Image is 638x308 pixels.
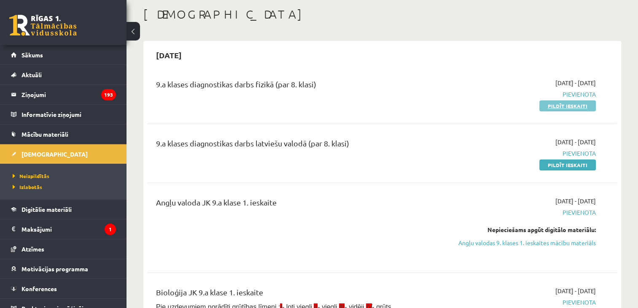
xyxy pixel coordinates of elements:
[458,149,596,158] span: Pievienota
[143,7,621,22] h1: [DEMOGRAPHIC_DATA]
[9,15,77,36] a: Rīgas 1. Tālmācības vidusskola
[22,150,88,158] span: [DEMOGRAPHIC_DATA]
[11,219,116,239] a: Maksājumi1
[22,219,116,239] legend: Maksājumi
[555,78,596,87] span: [DATE] - [DATE]
[156,286,445,302] div: Bioloģija JK 9.a klase 1. ieskaite
[555,286,596,295] span: [DATE] - [DATE]
[539,100,596,111] a: Pildīt ieskaiti
[22,105,116,124] legend: Informatīvie ziņojumi
[11,259,116,278] a: Motivācijas programma
[11,200,116,219] a: Digitālie materiāli
[13,173,49,179] span: Neizpildītās
[11,65,116,84] a: Aktuāli
[22,205,72,213] span: Digitālie materiāli
[458,225,596,234] div: Nepieciešams apgūt digitālo materiālu:
[11,85,116,104] a: Ziņojumi193
[105,224,116,235] i: 1
[458,90,596,99] span: Pievienota
[539,159,596,170] a: Pildīt ieskaiti
[22,285,57,292] span: Konferences
[22,71,42,78] span: Aktuāli
[22,51,43,59] span: Sākums
[13,172,118,180] a: Neizpildītās
[458,298,596,307] span: Pievienota
[22,245,44,253] span: Atzīmes
[22,265,88,273] span: Motivācijas programma
[458,208,596,217] span: Pievienota
[156,197,445,212] div: Angļu valoda JK 9.a klase 1. ieskaite
[148,45,190,65] h2: [DATE]
[156,138,445,153] div: 9.a klases diagnostikas darbs latviešu valodā (par 8. klasi)
[11,279,116,298] a: Konferences
[11,144,116,164] a: [DEMOGRAPHIC_DATA]
[13,184,42,190] span: Izlabotās
[458,238,596,247] a: Angļu valodas 9. klases 1. ieskaites mācību materiāls
[11,45,116,65] a: Sākums
[22,130,68,138] span: Mācību materiāli
[13,183,118,191] a: Izlabotās
[11,239,116,259] a: Atzīmes
[22,85,116,104] legend: Ziņojumi
[101,89,116,100] i: 193
[11,124,116,144] a: Mācību materiāli
[555,197,596,205] span: [DATE] - [DATE]
[156,78,445,94] div: 9.a klases diagnostikas darbs fizikā (par 8. klasi)
[555,138,596,146] span: [DATE] - [DATE]
[11,105,116,124] a: Informatīvie ziņojumi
